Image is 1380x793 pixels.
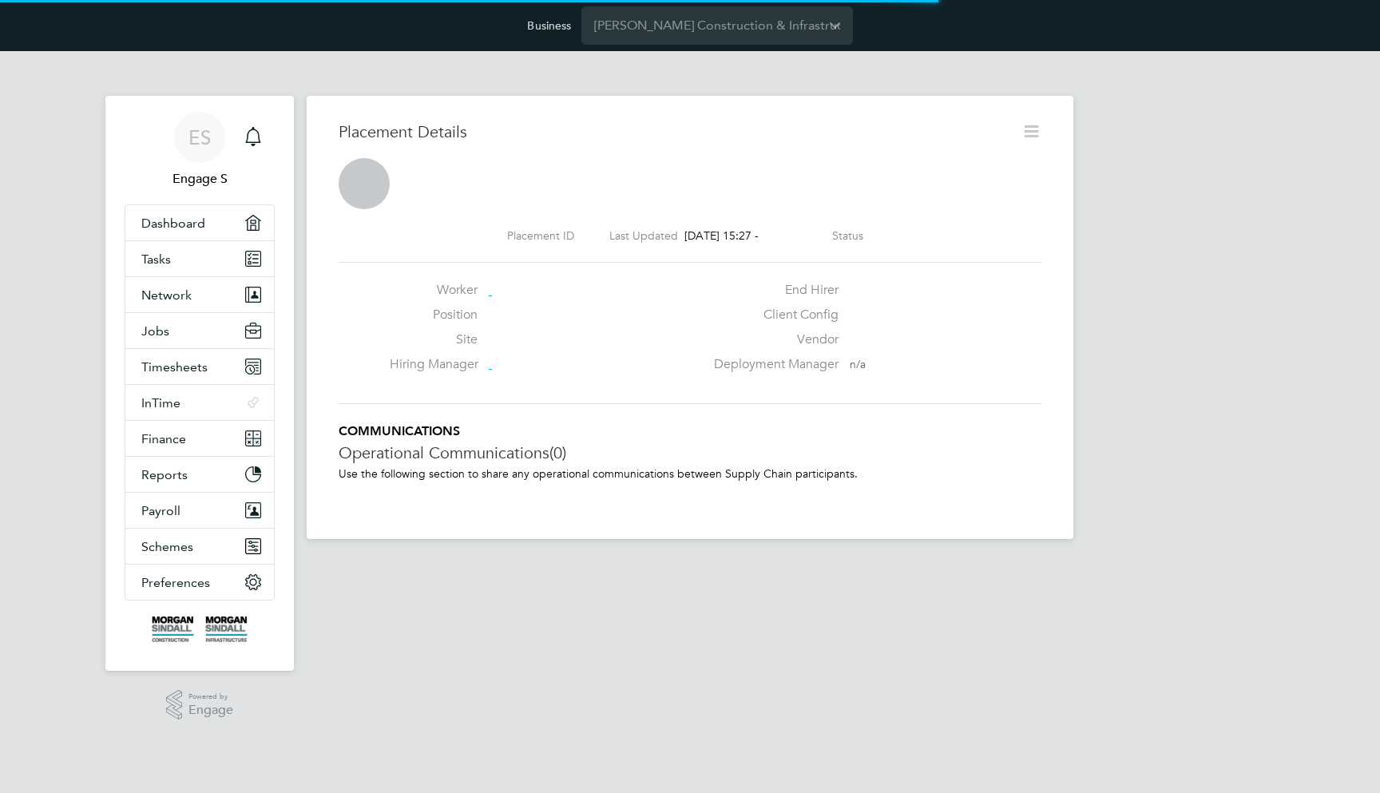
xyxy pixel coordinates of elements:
label: Hiring Manager [390,356,478,373]
span: Schemes [141,539,193,554]
a: Go to home page [125,617,275,642]
span: (0) [549,442,566,463]
span: Preferences [141,575,210,590]
button: InTime [125,385,274,420]
h3: Operational Communications [339,442,1041,463]
span: Dashboard [141,216,205,231]
button: Timesheets [125,349,274,384]
span: Payroll [141,503,180,518]
img: morgansindall-logo-retina.png [152,617,248,642]
label: Placement ID [507,228,574,243]
span: Timesheets [141,359,208,375]
h3: Placement Details [339,121,1009,142]
button: Payroll [125,493,274,528]
label: Business [527,18,571,33]
label: Client Config [704,307,839,323]
span: Tasks [141,252,171,267]
button: Preferences [125,565,274,600]
label: Worker [390,282,478,299]
button: Jobs [125,313,274,348]
a: Dashboard [125,205,274,240]
button: Schemes [125,529,274,564]
span: Engage S [125,169,275,188]
span: ES [188,127,211,148]
span: Finance [141,431,186,446]
button: Finance [125,421,274,456]
button: Reports [125,457,274,492]
label: Site [390,331,478,348]
span: InTime [141,395,180,410]
label: Position [390,307,478,323]
button: Network [125,277,274,312]
span: Powered by [188,690,233,704]
span: Engage [188,704,233,717]
a: ESEngage S [125,112,275,188]
span: Jobs [141,323,169,339]
label: End Hirer [704,282,839,299]
span: [DATE] 15:27 - [684,228,759,243]
span: Reports [141,467,188,482]
label: Vendor [704,331,839,348]
h5: COMMUNICATIONS [339,423,1041,440]
label: Deployment Manager [704,356,839,373]
a: Tasks [125,241,274,276]
p: Use the following section to share any operational communications between Supply Chain participants. [339,466,1041,481]
nav: Main navigation [105,96,294,671]
span: Network [141,287,192,303]
a: Powered byEngage [166,690,234,720]
label: Status [832,228,863,243]
label: Last Updated [609,228,678,243]
span: n/a [850,357,866,371]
